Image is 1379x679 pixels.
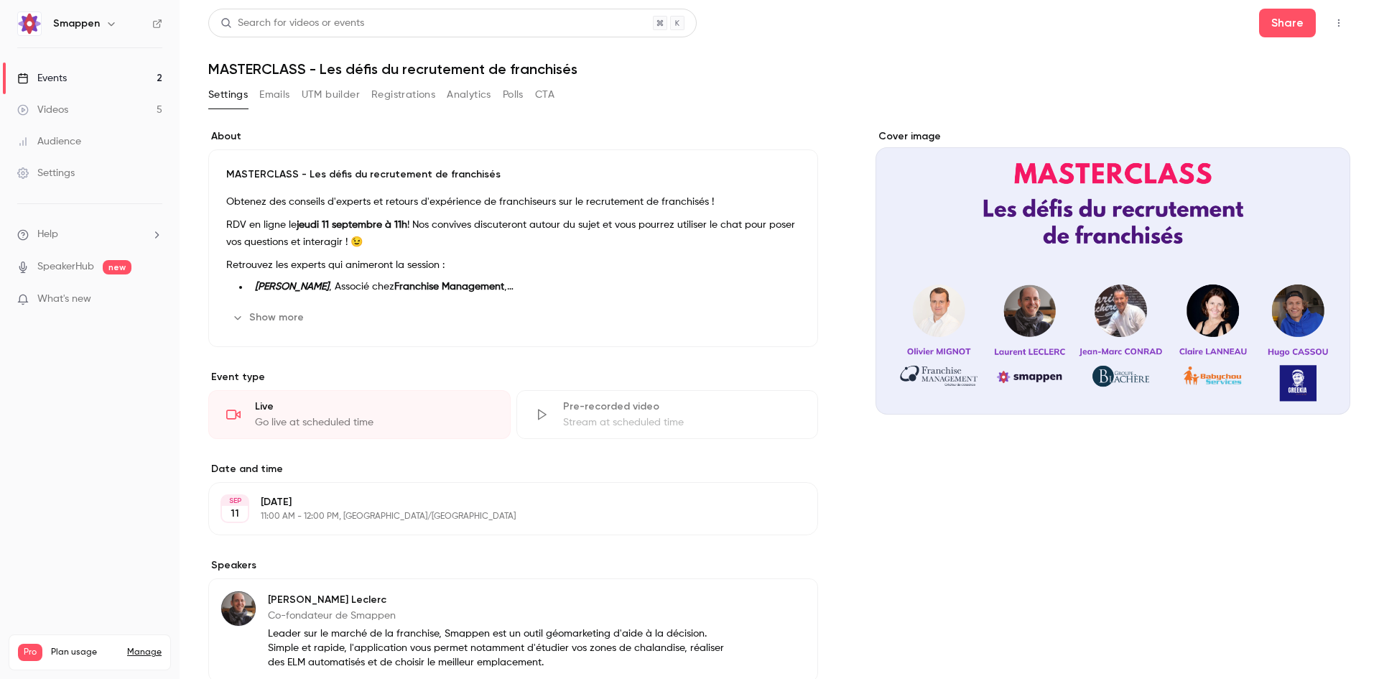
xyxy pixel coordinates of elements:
h1: MASTERCLASS - Les défis du recrutement de franchisés [208,60,1350,78]
a: Manage [127,647,162,658]
a: SpeakerHub [37,259,94,274]
p: Leader sur le marché de la franchise, Smappen est un outil géomarketing d'aide à la décision. Sim... [268,627,725,670]
p: 11 [231,507,239,521]
img: Laurent Leclerc [221,591,256,626]
button: Settings [208,83,248,106]
label: Date and time [208,462,818,476]
label: About [208,129,818,144]
div: Settings [17,166,75,180]
button: Registrations [371,83,435,106]
label: Cover image [876,129,1350,144]
div: Live [255,399,493,414]
div: Pre-recorded video [563,399,801,414]
div: Events [17,71,67,86]
li: help-dropdown-opener [17,227,162,242]
li: , Associé chez , [249,280,800,295]
p: [PERSON_NAME] Leclerc [268,593,725,607]
iframe: Noticeable Trigger [145,293,162,306]
div: Audience [17,134,81,149]
button: Show more [226,306,312,329]
button: CTA [535,83,554,106]
span: new [103,260,131,274]
h6: Smappen [53,17,100,31]
img: Smappen [18,12,41,35]
span: Help [37,227,58,242]
button: Analytics [447,83,491,106]
strong: Franchise Management [394,282,504,292]
button: Emails [259,83,289,106]
div: Go live at scheduled time [255,415,493,430]
p: Co-fondateur de Smappen [268,609,725,623]
span: Pro [18,644,42,661]
button: Share [1259,9,1316,37]
div: Search for videos or events [220,16,364,31]
span: Plan usage [51,647,119,658]
div: Videos [17,103,68,117]
p: 11:00 AM - 12:00 PM, [GEOGRAPHIC_DATA]/[GEOGRAPHIC_DATA] [261,511,742,522]
p: Retrouvez les experts qui animeront la session : [226,257,800,274]
div: SEP [222,496,248,506]
div: LiveGo live at scheduled time [208,390,511,439]
button: UTM builder [302,83,360,106]
p: Event type [208,370,818,384]
label: Speakers [208,558,818,573]
div: Stream at scheduled time [563,415,801,430]
section: Cover image [876,129,1350,415]
strong: [PERSON_NAME] [255,282,329,292]
p: [DATE] [261,495,742,509]
div: Pre-recorded videoStream at scheduled time [516,390,819,439]
p: RDV en ligne le ! Nos convives discuteront autour du sujet et vous pourrez utiliser le chat pour ... [226,216,800,251]
button: Polls [503,83,524,106]
strong: jeudi 11 septembre à 11h [297,220,407,230]
p: Obtenez des conseils d'experts et retours d'expérience de franchiseurs sur le recrutement de fran... [226,193,800,211]
p: MASTERCLASS - Les défis du recrutement de franchisés [226,167,800,182]
span: What's new [37,292,91,307]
